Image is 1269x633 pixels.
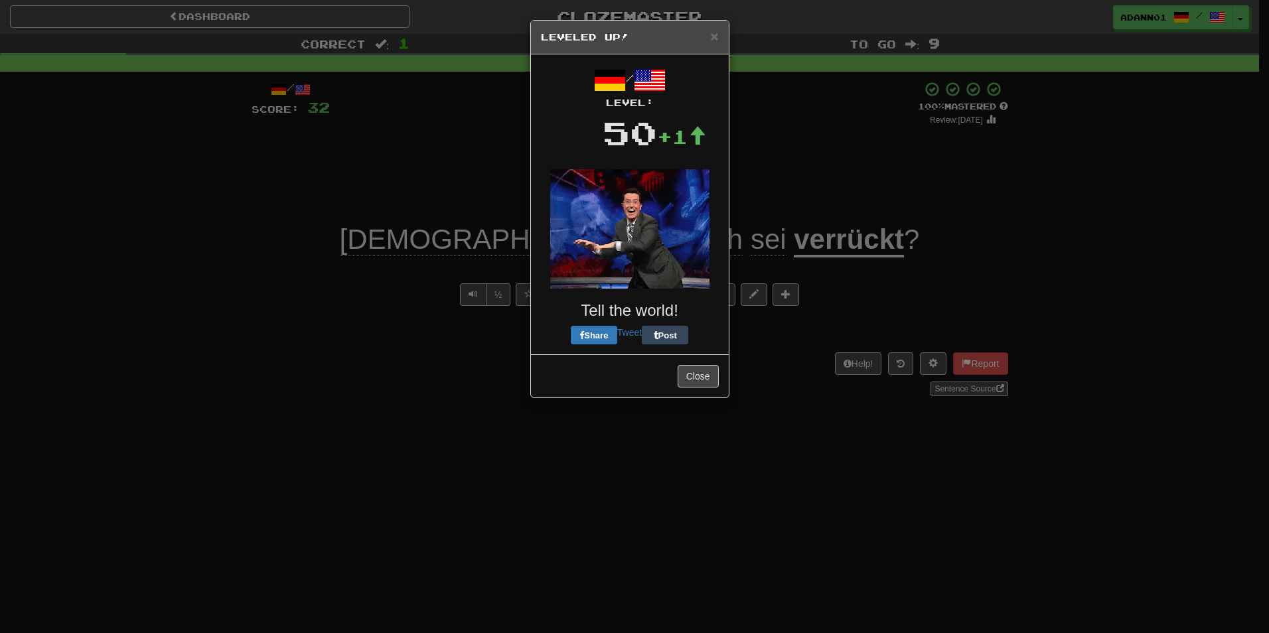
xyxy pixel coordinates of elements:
[603,109,657,156] div: 50
[541,64,719,109] div: /
[541,96,719,109] div: Level:
[541,302,719,319] h3: Tell the world!
[657,123,706,150] div: +1
[541,31,719,44] h5: Leveled Up!
[710,29,718,44] span: ×
[678,365,719,387] button: Close
[550,169,709,289] img: colbert-d8d93119554e3a11f2fb50df59d9335a45bab299cf88b0a944f8a324a1865a88.gif
[642,326,688,344] button: Post
[571,326,617,344] button: Share
[617,327,642,338] a: Tweet
[710,29,718,43] button: Close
